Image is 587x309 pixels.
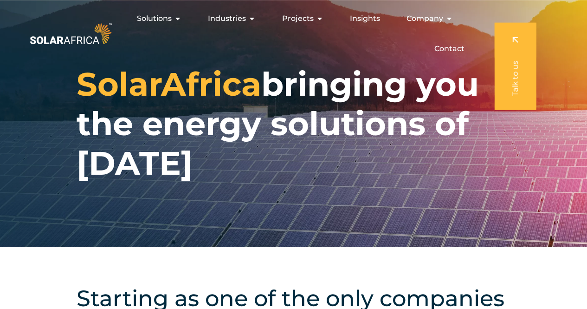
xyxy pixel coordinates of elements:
span: Solutions [137,13,172,24]
a: Insights [350,13,380,24]
nav: Menu [114,9,472,58]
span: SolarAfrica [77,64,261,104]
a: Contact [434,43,464,54]
span: Projects [282,13,314,24]
h1: bringing you the energy solutions of [DATE] [77,65,510,183]
span: Industries [208,13,246,24]
div: Menu Toggle [114,9,472,58]
span: Company [406,13,443,24]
